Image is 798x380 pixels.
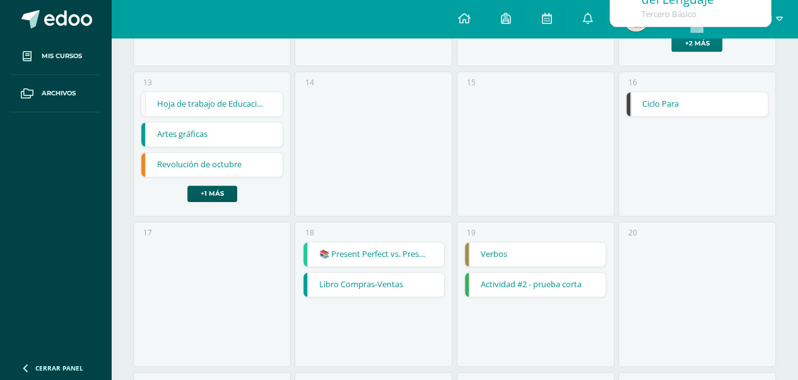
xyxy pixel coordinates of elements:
[626,92,768,116] a: Ciclo Para
[642,8,696,20] span: Tercero Básico
[141,152,283,177] div: Revolución de octubre | Tarea
[464,272,607,297] div: Actividad #2 - prueba corta | Tarea
[141,92,283,116] a: Hoja de trabajo de Educación Física únicamente para los alumnos que no puede hacer deporte
[10,75,101,112] a: Archivos
[464,242,607,267] div: Verbos | Tarea
[465,242,606,266] a: Verbos
[465,273,606,297] a: Actividad #2 - prueba corta
[303,242,445,266] a: 📚 Present Perfect vs. Present Perfect Continuous Quiz No. 1
[303,242,445,267] div: 📚 Present Perfect vs. Present Perfect Continuous Quiz No. 1 | Tarea
[303,273,445,297] a: Libro Compras-Ventas
[143,227,152,238] div: 17
[141,122,283,146] a: Artes gráficas
[628,227,637,238] div: 20
[143,77,152,88] div: 13
[626,92,768,117] div: Ciclo Para | Tarea
[35,364,83,372] span: Cerrar panel
[10,38,101,75] a: Mis cursos
[42,51,82,61] span: Mis cursos
[303,272,445,297] div: Libro Compras-Ventas | Tarea
[467,77,476,88] div: 15
[671,35,722,52] a: +2 más
[187,186,237,202] a: +1 más
[628,77,637,88] div: 16
[141,122,283,147] div: Artes gráficas | Tarea
[141,92,283,117] div: Hoja de trabajo de Educación Física únicamente para los alumnos que no puede hacer deporte | Evento
[305,227,314,238] div: 18
[141,153,283,177] a: Revolución de octubre
[305,77,314,88] div: 14
[42,88,76,98] span: Archivos
[467,227,476,238] div: 19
